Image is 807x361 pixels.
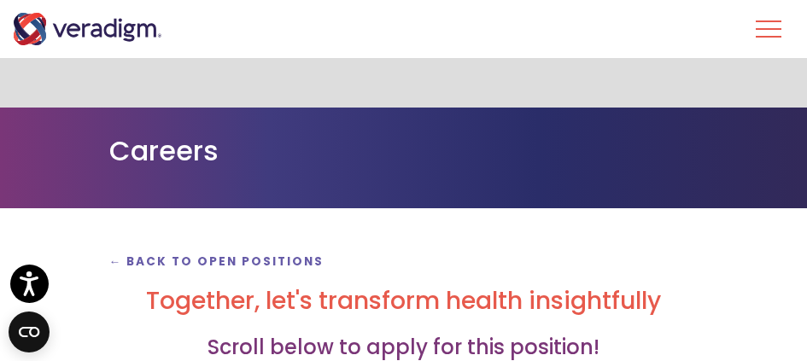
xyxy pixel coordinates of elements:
h2: Together, let's transform health insightfully [109,287,699,316]
h1: Careers [109,135,699,167]
button: Open CMP widget [9,312,50,352]
img: Veradigm logo [13,13,162,45]
h3: Scroll below to apply for this position! [109,335,699,360]
a: ← Back to Open Positions [109,253,325,270]
button: Toggle Navigation Menu [756,7,781,51]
